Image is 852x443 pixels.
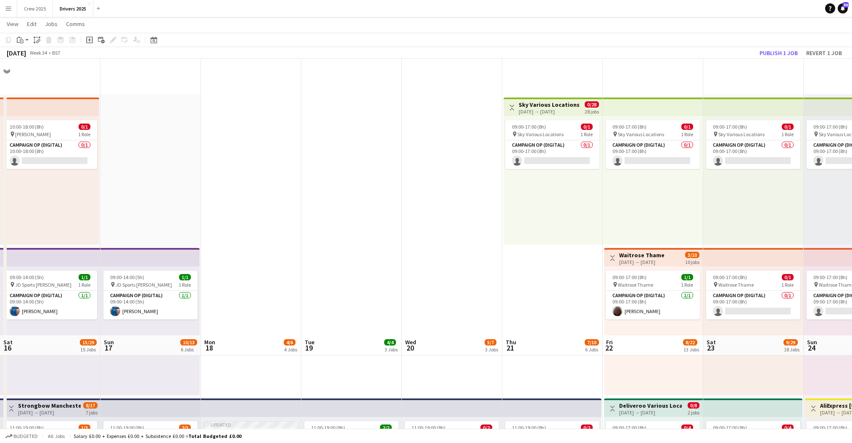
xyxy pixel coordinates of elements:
h3: Deliveroo Various Locations [619,402,682,409]
span: 11:00-19:00 (8h) [512,425,546,431]
app-job-card: 10:00-18:00 (8h)0/1 [PERSON_NAME]1 RoleCampaign Op (Digital)0/110:00-18:00 (8h) [3,120,97,169]
span: 0/1 [681,124,693,130]
button: Publish 1 job [756,47,801,58]
span: 10:00-18:00 (8h) [10,124,44,130]
span: 1/1 [79,274,90,280]
span: Sat [3,338,13,346]
span: 11:00-19:00 (8h) [411,425,446,431]
a: Jobs [42,18,61,29]
span: 19 [303,343,314,353]
div: 13 Jobs [683,346,699,353]
span: 11:00-19:00 (8h) [311,425,345,431]
div: [DATE] → [DATE] [18,409,81,416]
span: 09:00-17:00 (8h) [713,274,747,280]
span: Sun [104,338,114,346]
a: 50 [838,3,848,13]
button: Revert 1 job [803,47,845,58]
span: 16 [2,343,13,353]
span: Mon [204,338,215,346]
div: [DATE] [7,49,26,57]
span: JD Sports [PERSON_NAME] [15,282,71,288]
span: Comms [66,20,85,28]
button: Budgeted [4,432,39,441]
span: 1 Role [179,282,191,288]
div: 3 Jobs [385,346,398,353]
span: 5/7 [485,339,496,345]
span: 23 [705,343,716,353]
a: Edit [24,18,40,29]
div: BST [52,50,61,56]
span: 9/29 [783,339,798,345]
app-job-card: 09:00-17:00 (8h)0/1 Sky Various Locations1 RoleCampaign Op (Digital)0/109:00-17:00 (8h) [505,120,599,169]
app-card-role: Campaign Op (Digital)1/109:00-14:00 (5h)[PERSON_NAME] [103,291,198,319]
span: JD Sports [PERSON_NAME] [116,282,172,288]
span: 2/3 [179,425,191,431]
span: 20 [404,343,416,353]
span: 09:00-17:00 (8h) [713,425,747,431]
span: Sky Various Locations [618,131,664,137]
span: Edit [27,20,37,28]
app-job-card: 09:00-17:00 (8h)1/1 Waitrose Thame1 RoleCampaign Op (Digital)1/109:00-17:00 (8h)[PERSON_NAME] [606,271,700,319]
span: 0/4 [782,425,794,431]
span: 09:00-17:00 (8h) [813,124,847,130]
a: Comms [63,18,88,29]
app-job-card: 09:00-17:00 (8h)0/1 Sky Various Locations1 RoleCampaign Op (Digital)0/109:00-17:00 (8h) [706,120,800,169]
span: 1 Role [580,131,593,137]
h3: Sky Various Locations [519,101,580,108]
app-card-role: Campaign Op (Digital)0/109:00-17:00 (8h) [606,140,700,169]
button: Crew 2025 [17,0,53,17]
a: View [3,18,22,29]
span: 0/4 [681,425,693,431]
span: 09:00-17:00 (8h) [813,274,847,280]
span: 0/1 [782,124,794,130]
app-job-card: 09:00-14:00 (5h)1/1 JD Sports [PERSON_NAME]1 RoleCampaign Op (Digital)1/109:00-14:00 (5h)[PERSON_... [3,271,97,319]
div: 18 Jobs [784,346,799,353]
app-job-card: 09:00-17:00 (8h)0/1 Sky Various Locations1 RoleCampaign Op (Digital)0/109:00-17:00 (8h) [606,120,700,169]
span: 09:00-17:00 (8h) [612,425,646,431]
div: 3 Jobs [485,346,498,353]
h3: Strongbow Manchester [18,402,81,409]
span: 50 [843,2,849,8]
span: 24 [806,343,817,353]
div: [DATE] → [DATE] [619,259,665,265]
span: 0/1 [79,124,90,130]
span: 09:00-17:00 (8h) [512,124,546,130]
span: 09:00-17:00 (8h) [813,425,847,431]
app-card-role: Campaign Op (Digital)1/109:00-14:00 (5h)[PERSON_NAME] [3,291,97,319]
span: Budgeted [13,433,38,439]
span: 7/10 [585,339,599,345]
span: 0/1 [581,124,593,130]
app-card-role: Campaign Op (Digital)0/110:00-18:00 (8h) [3,140,97,169]
app-card-role: Campaign Op (Digital)0/109:00-17:00 (8h) [706,140,800,169]
span: [PERSON_NAME] [15,131,51,137]
span: 2/2 [380,425,392,431]
div: 7 jobs [86,409,98,416]
div: Updated [204,421,298,428]
h3: Waitrose Thame [619,251,665,259]
div: 2 jobs [688,409,699,416]
span: 0/1 [782,274,794,280]
div: 4 Jobs [284,346,297,353]
app-job-card: 09:00-14:00 (5h)1/1 JD Sports [PERSON_NAME]1 RoleCampaign Op (Digital)1/109:00-14:00 (5h)[PERSON_... [103,271,198,319]
span: Waitrose Thame [618,282,653,288]
span: 0/8 [688,402,699,409]
span: View [7,20,18,28]
span: 1/3 [79,425,90,431]
span: Wed [405,338,416,346]
span: 1 Role [681,131,693,137]
span: All jobs [46,433,66,439]
span: Sky Various Locations [517,131,564,137]
button: Drivers 2025 [53,0,93,17]
div: 6 Jobs [181,346,197,353]
div: Salary £0.00 + Expenses £0.00 + Subsistence £0.00 = [74,433,241,439]
span: 1/1 [179,274,191,280]
div: 09:00-17:00 (8h)0/1 Waitrose Thame1 RoleCampaign Op (Digital)0/109:00-17:00 (8h) [706,271,800,319]
span: Tue [305,338,314,346]
span: 1 Role [781,131,794,137]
